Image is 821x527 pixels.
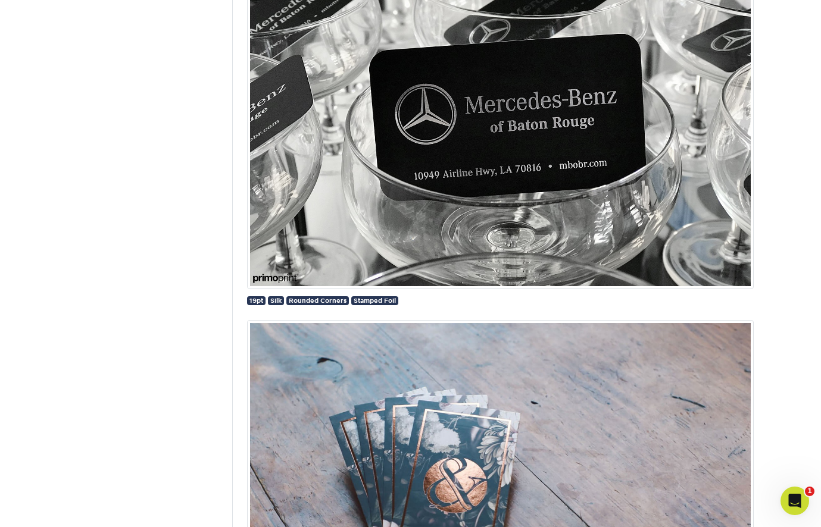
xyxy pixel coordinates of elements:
a: Stamped Foil [351,296,398,305]
span: Stamped Foil [354,297,396,304]
a: Silk [268,296,284,305]
span: Rounded Corners [289,297,346,304]
span: 19pt [249,297,263,304]
span: 1 [805,487,814,496]
a: 19pt [247,296,266,305]
span: Silk [270,297,282,304]
a: Rounded Corners [286,296,349,305]
iframe: Intercom live chat [781,487,809,515]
